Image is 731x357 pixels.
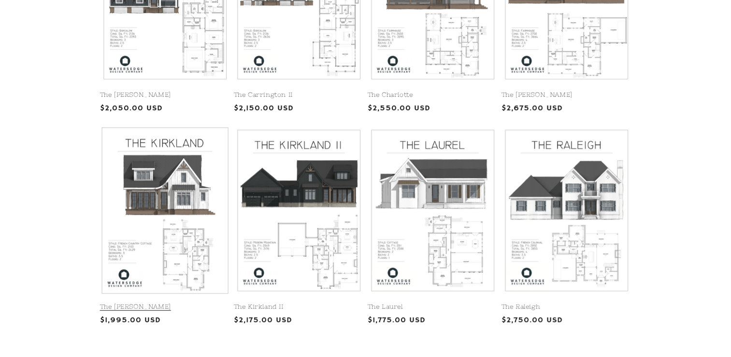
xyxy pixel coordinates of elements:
a: The Kirkland II [234,303,364,311]
a: The Raleigh [502,303,631,311]
a: The Charlotte [368,91,498,99]
a: The [PERSON_NAME] [502,91,631,99]
a: The Laurel [368,303,498,311]
a: The [PERSON_NAME] [100,303,230,311]
a: The Carrington II [234,91,364,99]
a: The [PERSON_NAME] [100,91,230,99]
